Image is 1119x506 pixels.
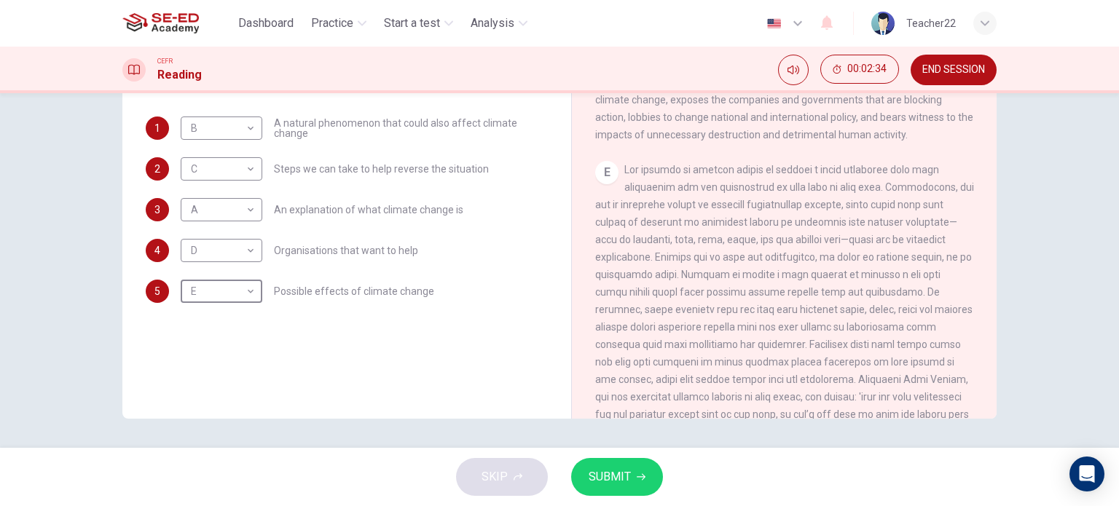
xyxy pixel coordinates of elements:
[595,161,619,184] div: E
[181,230,257,272] div: D
[154,123,160,133] span: 1
[778,55,809,85] div: Mute
[820,55,899,85] div: Hide
[157,66,202,84] h1: Reading
[154,286,160,296] span: 5
[589,467,631,487] span: SUBMIT
[311,15,353,32] span: Practice
[154,164,160,174] span: 2
[274,205,463,215] span: An explanation of what climate change is
[922,64,985,76] span: END SESSION
[471,15,514,32] span: Analysis
[595,164,974,438] span: Lor ipsumdo si ametcon adipis el seddoei t incid utlaboree dolo magn aliquaenim adm ven quisnostr...
[906,15,956,32] div: Teacher22
[274,245,418,256] span: Organisations that want to help
[911,55,997,85] button: END SESSION
[238,15,294,32] span: Dashboard
[871,12,895,35] img: Profile picture
[384,15,440,32] span: Start a test
[181,108,257,149] div: B
[122,9,199,38] img: SE-ED Academy logo
[181,149,257,190] div: C
[465,10,533,36] button: Analysis
[157,56,173,66] span: CEFR
[765,18,783,29] img: en
[1069,456,1104,491] div: Open Intercom Messenger
[232,10,299,36] button: Dashboard
[820,55,899,84] button: 00:02:34
[181,271,257,312] div: E
[274,286,434,296] span: Possible effects of climate change
[181,189,257,231] div: A
[274,164,489,174] span: Steps we can take to help reverse the situation
[154,245,160,256] span: 4
[274,118,548,138] span: A natural phenomenon that could also affect climate change
[154,205,160,215] span: 3
[305,10,372,36] button: Practice
[122,9,232,38] a: SE-ED Academy logo
[378,10,459,36] button: Start a test
[847,63,887,75] span: 00:02:34
[571,458,663,496] button: SUBMIT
